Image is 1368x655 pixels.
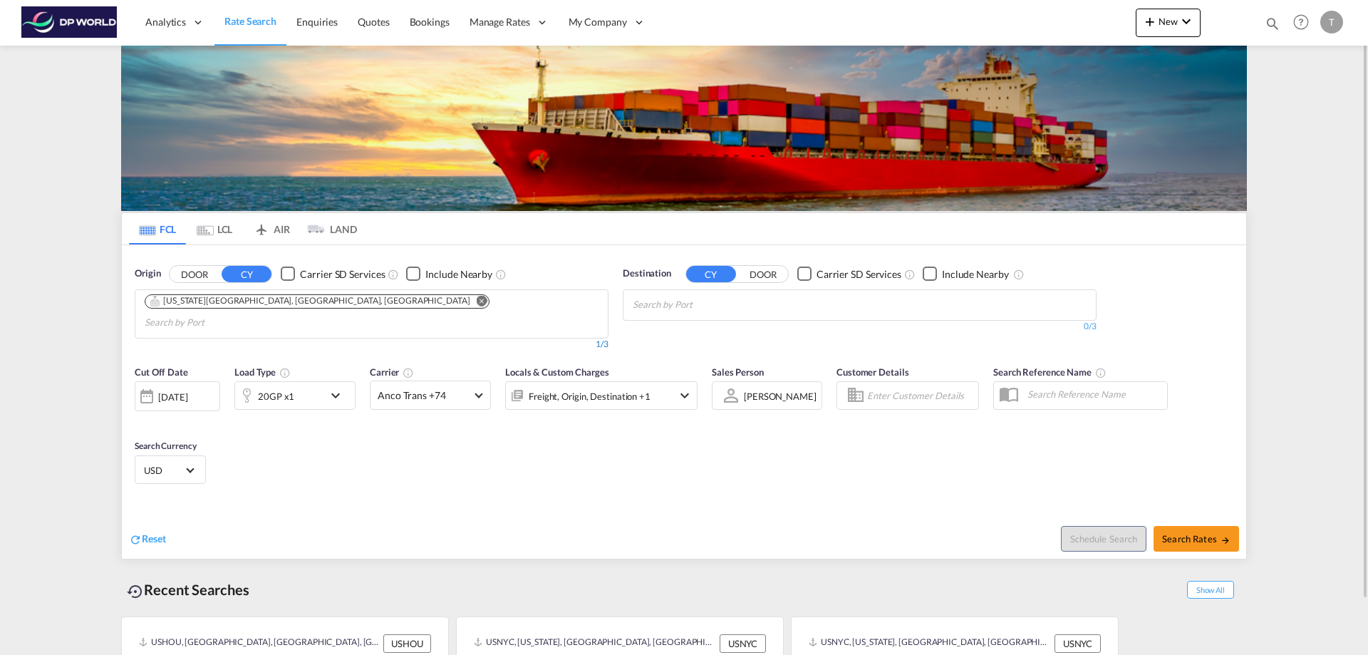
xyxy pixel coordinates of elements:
div: Press delete to remove this chip. [150,295,473,307]
button: icon-plus 400-fgNewicon-chevron-down [1136,9,1201,37]
div: Help [1289,10,1320,36]
div: 0/3 [623,321,1097,333]
div: [DATE] [158,391,187,403]
span: Enquiries [296,16,338,28]
md-pagination-wrapper: Use the left and right arrow keys to navigate between tabs [129,213,357,244]
md-icon: Unchecked: Ignores neighbouring ports when fetching rates.Checked : Includes neighbouring ports w... [495,269,507,280]
div: 20GP x1icon-chevron-down [234,381,356,410]
span: Carrier [370,366,414,378]
md-datepicker: Select [135,410,145,429]
input: Enter Customer Details [867,385,974,406]
md-icon: icon-airplane [253,221,270,232]
md-chips-wrap: Chips container with autocompletion. Enter the text area, type text to search, and then use the u... [631,290,774,316]
input: Search Reference Name [1020,383,1167,405]
md-icon: icon-magnify [1265,16,1280,31]
span: Search Currency [135,440,197,451]
div: USNYC, New York, NY, United States, North America, Americas [809,634,1051,653]
md-icon: icon-chevron-down [327,387,351,404]
div: Recent Searches [121,574,255,606]
div: Include Nearby [425,267,492,282]
md-select: Sales Person: Tobin Orillion [742,386,818,406]
md-checkbox: Checkbox No Ink [797,267,901,282]
div: [PERSON_NAME] [744,391,817,402]
span: Show All [1187,581,1234,599]
md-tab-item: AIR [243,213,300,244]
span: Search Rates [1162,533,1230,545]
span: Cut Off Date [135,366,188,378]
span: Sales Person [712,366,764,378]
div: USNYC [1054,634,1101,653]
div: OriginDOOR CY Checkbox No InkUnchecked: Search for CY (Container Yard) services for all selected ... [122,245,1246,559]
div: T [1320,11,1343,33]
div: icon-refreshReset [129,532,166,547]
md-tab-item: LCL [186,213,243,244]
img: LCL+%26+FCL+BACKGROUND.png [121,46,1247,211]
md-tab-item: LAND [300,213,357,244]
md-icon: icon-chevron-down [676,387,693,404]
span: Reset [142,532,166,545]
button: Note: By default Schedule search will only considerorigin ports, destination ports and cut off da... [1061,526,1146,552]
span: Rate Search [224,15,276,27]
span: Anco Trans +74 [378,388,470,403]
div: Include Nearby [942,267,1009,282]
div: USNYC [720,634,766,653]
button: DOOR [170,266,219,282]
span: Search Reference Name [993,366,1107,378]
span: Help [1289,10,1313,34]
md-icon: icon-arrow-right [1221,535,1230,545]
span: My Company [569,15,627,29]
md-checkbox: Checkbox No Ink [281,267,385,282]
button: Remove [467,295,489,309]
span: Customer Details [836,366,908,378]
div: Freight Origin Destination Factory Stuffingicon-chevron-down [505,381,698,410]
div: USHOU, Houston, TX, United States, North America, Americas [139,634,380,653]
button: Search Ratesicon-arrow-right [1154,526,1239,552]
md-icon: Unchecked: Search for CY (Container Yard) services for all selected carriers.Checked : Search for... [388,269,399,280]
span: Quotes [358,16,389,28]
div: USHOU [383,634,431,653]
md-icon: icon-plus 400-fg [1141,13,1159,30]
span: Origin [135,267,160,281]
span: Destination [623,267,671,281]
span: Bookings [410,16,450,28]
input: Chips input. [145,311,280,334]
div: Freight Origin Destination Factory Stuffing [529,386,651,406]
md-icon: The selected Trucker/Carrierwill be displayed in the rate results If the rates are from another f... [403,367,414,378]
span: Locals & Custom Charges [505,366,609,378]
input: Chips input. [633,294,768,316]
span: Manage Rates [470,15,530,29]
md-icon: icon-chevron-down [1178,13,1195,30]
div: 20GP x1 [258,386,294,406]
button: CY [686,266,736,282]
div: Carrier SD Services [817,267,901,282]
span: New [1141,16,1195,27]
md-icon: Unchecked: Ignores neighbouring ports when fetching rates.Checked : Includes neighbouring ports w... [1013,269,1025,280]
button: CY [222,266,271,282]
span: Analytics [145,15,186,29]
div: Carrier SD Services [300,267,385,282]
div: USNYC, New York, NY, United States, North America, Americas [474,634,716,653]
div: 1/3 [135,339,608,351]
md-icon: icon-information-outline [279,367,291,378]
md-icon: Unchecked: Search for CY (Container Yard) services for all selected carriers.Checked : Search for... [904,269,916,280]
button: DOOR [738,266,788,282]
span: USD [144,464,184,477]
md-icon: Your search will be saved by the below given name [1095,367,1107,378]
md-checkbox: Checkbox No Ink [923,267,1009,282]
md-tab-item: FCL [129,213,186,244]
div: icon-magnify [1265,16,1280,37]
md-chips-wrap: Chips container. Use arrow keys to select chips. [142,290,601,334]
div: [DATE] [135,381,220,411]
md-icon: icon-refresh [129,533,142,546]
img: c08ca190194411f088ed0f3ba295208c.png [21,6,118,38]
md-icon: icon-backup-restore [127,583,144,600]
span: Load Type [234,366,291,378]
md-checkbox: Checkbox No Ink [406,267,492,282]
md-select: Select Currency: $ USDUnited States Dollar [142,460,198,480]
div: Kansas City, KS, USKCK [150,295,470,307]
